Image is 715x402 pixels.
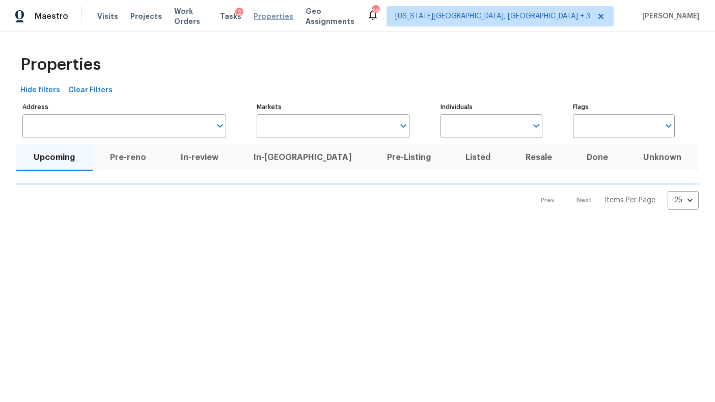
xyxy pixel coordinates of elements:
span: Unknown [632,150,693,165]
span: Pre-reno [99,150,158,165]
button: Hide filters [16,81,64,100]
span: In-[GEOGRAPHIC_DATA] [242,150,364,165]
nav: Pagination Navigation [531,191,699,210]
label: Address [22,104,226,110]
button: Open [529,119,543,133]
div: 2 [235,8,243,18]
span: Geo Assignments [306,6,354,26]
span: Clear Filters [68,84,113,97]
span: Done [575,150,620,165]
span: Projects [130,11,162,21]
span: Listed [454,150,502,165]
span: [PERSON_NAME] [638,11,700,21]
p: Items Per Page [604,195,655,205]
button: Open [396,119,410,133]
button: Open [213,119,227,133]
span: Visits [97,11,118,21]
span: In-review [170,150,230,165]
span: Properties [20,60,101,70]
span: Work Orders [174,6,208,26]
div: 36 [372,6,379,16]
label: Individuals [441,104,542,110]
label: Flags [573,104,675,110]
span: [US_STATE][GEOGRAPHIC_DATA], [GEOGRAPHIC_DATA] + 3 [395,11,590,21]
span: Maestro [35,11,68,21]
span: Resale [514,150,563,165]
label: Markets [257,104,409,110]
span: Upcoming [22,150,87,165]
button: Clear Filters [64,81,117,100]
span: Properties [254,11,293,21]
span: Pre-Listing [375,150,442,165]
div: 25 [668,187,699,213]
button: Open [662,119,676,133]
span: Tasks [220,13,241,20]
span: Hide filters [20,84,60,97]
